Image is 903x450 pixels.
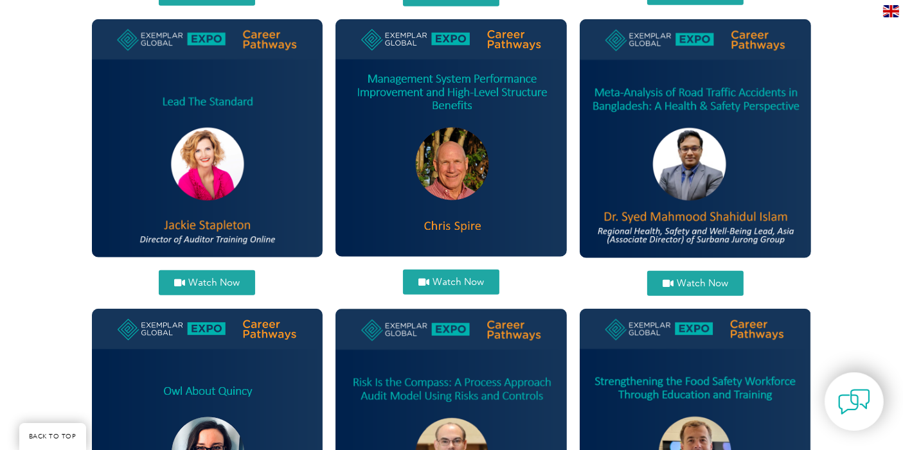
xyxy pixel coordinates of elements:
img: Spire [335,19,567,257]
span: Watch Now [433,277,484,287]
span: Watch Now [677,279,728,288]
img: jackie [92,19,323,257]
a: Watch Now [403,270,499,295]
img: Syed [580,19,811,258]
img: en [883,5,899,17]
a: Watch Now [647,271,744,296]
a: Watch Now [159,270,255,295]
span: Watch Now [188,278,240,288]
a: BACK TO TOP [19,423,86,450]
img: contact-chat.png [838,386,870,418]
